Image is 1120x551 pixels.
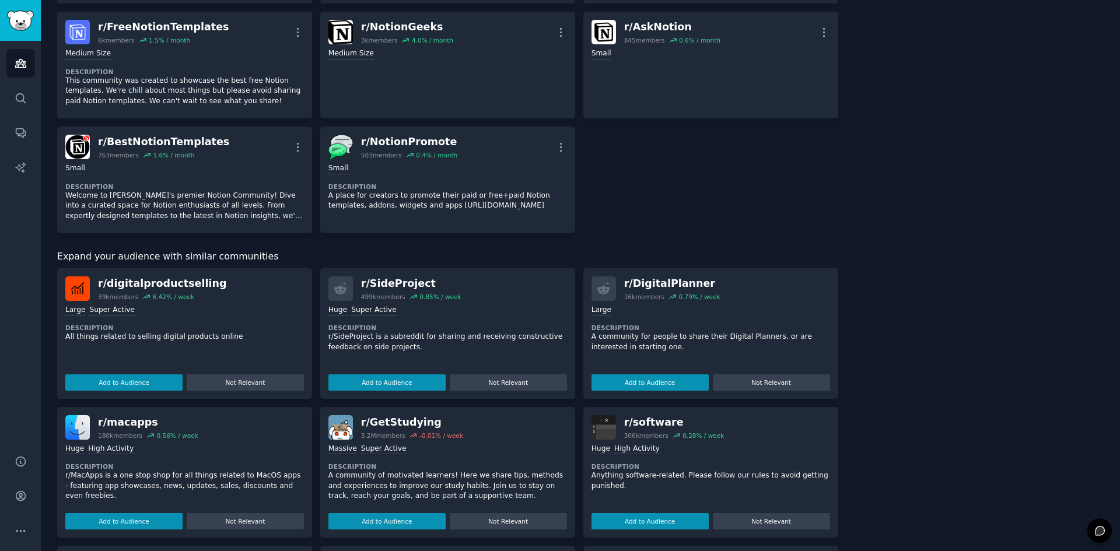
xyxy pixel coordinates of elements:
[153,151,194,159] div: 1.6 % / month
[591,462,830,471] dt: Description
[98,293,138,301] div: 39k members
[614,444,660,455] div: High Activity
[419,431,463,440] div: -0.01 % / week
[361,415,463,430] div: r/ GetStudying
[583,12,838,118] a: AskNotionr/AskNotion845members0.6% / monthSmall
[361,431,405,440] div: 3.2M members
[98,415,198,430] div: r/ macapps
[591,332,830,352] p: A community for people to share their Digital Planners, or are interested in starting one.
[328,471,567,501] p: A community of motivated learners! Here we share tips, methods and experiences to improve our stu...
[149,36,190,44] div: 1.5 % / month
[416,151,457,159] div: 0.4 % / month
[361,444,407,455] div: Super Active
[328,332,567,352] p: r/SideProject is a subreddit for sharing and receiving constructive feedback on side projects.
[328,415,353,440] img: GetStudying
[320,12,575,118] a: NotionGeeksr/NotionGeeks3kmembers4.0% / monthMedium Size
[624,293,664,301] div: 16k members
[328,462,567,471] dt: Description
[450,513,567,529] button: Not Relevant
[7,10,34,31] img: GummySearch logo
[361,135,457,149] div: r/ NotionPromote
[591,305,611,316] div: Large
[156,431,198,440] div: 0.56 % / week
[320,127,575,233] a: NotionPromoter/NotionPromote503members0.4% / monthSmallDescriptionA place for creators to promote...
[361,36,398,44] div: 3k members
[351,305,397,316] div: Super Active
[328,20,353,44] img: NotionGeeks
[328,374,446,391] button: Add to Audience
[361,151,402,159] div: 503 members
[591,444,610,455] div: Huge
[65,305,85,316] div: Large
[65,76,304,107] p: This community was created to showcase the best free Notion templates. We're chill about most thi...
[328,135,353,159] img: NotionPromote
[328,191,567,211] p: A place for creators to promote their paid or free+paid Notion templates, addons, widgets and app...
[65,135,90,159] img: BestNotionTemplates
[624,276,720,291] div: r/ DigitalPlanner
[65,374,183,391] button: Add to Audience
[591,374,709,391] button: Add to Audience
[65,444,84,455] div: Huge
[65,276,90,301] img: digitalproductselling
[591,471,830,491] p: Anything software-related. Please follow our rules to avoid getting punished.
[450,374,567,391] button: Not Relevant
[187,374,304,391] button: Not Relevant
[65,415,90,440] img: macapps
[591,20,616,44] img: AskNotion
[361,293,405,301] div: 499k members
[88,444,134,455] div: High Activity
[65,332,304,342] p: All things related to selling digital products online
[65,324,304,332] dt: Description
[328,183,567,191] dt: Description
[65,471,304,501] p: r/MacApps is a one stop shop for all things related to MacOS apps - featuring app showcases, news...
[153,293,194,301] div: 6.42 % / week
[98,36,135,44] div: 6k members
[65,68,304,76] dt: Description
[328,324,567,332] dt: Description
[328,48,374,59] div: Medium Size
[65,183,304,191] dt: Description
[65,48,111,59] div: Medium Size
[412,36,453,44] div: 4.0 % / month
[98,135,229,149] div: r/ BestNotionTemplates
[65,163,85,174] div: Small
[65,513,183,529] button: Add to Audience
[187,513,304,529] button: Not Relevant
[98,276,226,291] div: r/ digitalproductselling
[361,276,461,291] div: r/ SideProject
[624,20,720,34] div: r/ AskNotion
[65,191,304,222] p: Welcome to [PERSON_NAME]'s premier Notion Community! Dive into a curated space for Notion enthusi...
[361,20,453,34] div: r/ NotionGeeks
[591,415,616,440] img: software
[682,431,724,440] div: 0.28 % / week
[591,48,611,59] div: Small
[419,293,461,301] div: 0.85 % / week
[591,324,830,332] dt: Description
[328,444,357,455] div: Massive
[57,127,312,233] a: BestNotionTemplatesr/BestNotionTemplates763members1.6% / monthSmallDescriptionWelcome to [PERSON_...
[678,293,720,301] div: 0.79 % / week
[713,513,830,529] button: Not Relevant
[65,20,90,44] img: FreeNotionTemplates
[89,305,135,316] div: Super Active
[57,12,312,118] a: FreeNotionTemplatesr/FreeNotionTemplates6kmembers1.5% / monthMedium SizeDescriptionThis community...
[624,415,724,430] div: r/ software
[98,20,229,34] div: r/ FreeNotionTemplates
[57,250,278,264] span: Expand your audience with similar communities
[328,305,347,316] div: Huge
[713,374,830,391] button: Not Relevant
[624,36,665,44] div: 845 members
[679,36,720,44] div: 0.6 % / month
[98,151,139,159] div: 763 members
[624,431,668,440] div: 306k members
[65,462,304,471] dt: Description
[328,163,348,174] div: Small
[591,513,709,529] button: Add to Audience
[98,431,142,440] div: 180k members
[328,513,446,529] button: Add to Audience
